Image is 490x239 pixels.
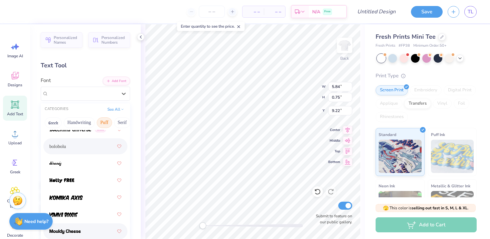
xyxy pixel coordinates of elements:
[54,35,78,45] span: Personalized Names
[8,140,22,146] span: Upload
[376,112,408,122] div: Rhinestones
[404,99,431,109] div: Transfers
[328,149,340,154] span: Top
[376,72,477,80] div: Print Type
[49,178,74,183] img: Holly FREE
[383,205,389,211] span: 🫣
[7,233,23,238] span: Decorate
[199,222,206,229] div: Accessibility label
[97,117,112,128] button: Puff
[328,159,340,165] span: Bottom
[431,191,474,224] img: Metallic & Glitter Ink
[7,53,23,59] span: Image AI
[7,111,23,117] span: Add Text
[379,191,422,224] img: Neon Ink
[49,127,91,132] img: Boecklins Universe
[431,182,470,189] span: Metallic & Glitter Ink
[247,8,260,15] span: – –
[340,55,349,61] div: Back
[64,117,95,128] button: Handwriting
[49,212,78,217] img: Komika Boogie
[101,35,126,45] span: Personalized Numbers
[41,32,82,48] button: Personalized Names
[312,213,352,225] label: Submit to feature on our public gallery.
[379,182,395,189] span: Neon Ink
[338,39,351,52] img: Back
[454,99,469,109] div: Foil
[312,8,320,15] span: N/A
[4,198,26,209] span: Clipart & logos
[10,169,20,175] span: Greek
[41,61,130,70] div: Text Tool
[324,9,331,14] span: Free
[45,117,62,128] button: Greek
[376,33,436,41] span: Fresh Prints Mini Tee
[49,195,83,200] img: Komika Axis
[328,127,340,133] span: Center
[379,140,422,173] img: Standard
[464,6,477,18] a: TL
[114,117,130,128] button: Serif
[352,5,401,18] input: Untitled Design
[468,8,473,16] span: TL
[444,85,476,95] div: Digital Print
[411,6,443,18] button: Save
[49,229,81,234] img: Mouldy Cheese
[49,161,62,166] img: Brandy
[268,8,281,15] span: – –
[431,131,445,138] span: Puff Ink
[412,205,468,211] strong: selling out fast in S, M, L & XL
[431,140,474,173] img: Puff Ink
[376,43,395,49] span: Fresh Prints
[399,43,410,49] span: # FP38
[45,106,68,112] div: CATEGORIES
[199,6,225,18] input: – –
[376,85,408,95] div: Screen Print
[433,99,452,109] div: Vinyl
[379,131,396,138] span: Standard
[105,106,126,113] button: See All
[49,143,66,150] span: bolobolu
[376,99,402,109] div: Applique
[88,32,130,48] button: Personalized Numbers
[24,218,48,225] strong: Need help?
[383,205,469,211] span: This color is .
[103,77,130,85] button: Add Font
[177,22,245,31] div: Enter quantity to see the price.
[410,85,442,95] div: Embroidery
[8,82,22,88] span: Designs
[41,77,51,84] label: Font
[413,43,447,49] span: Minimum Order: 50 +
[328,138,340,143] span: Middle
